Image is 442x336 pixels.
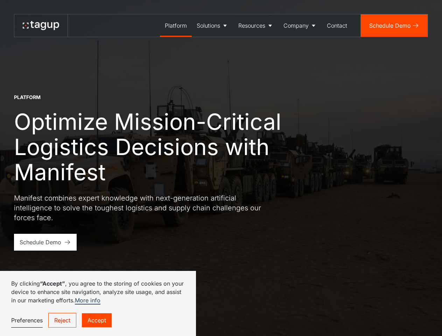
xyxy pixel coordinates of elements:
a: Solutions [192,14,233,37]
p: Manifest combines expert knowledge with next-generation artificial intelligence to solve the toug... [14,193,266,223]
h1: Optimize Mission-Critical Logistics Decisions with Manifest [14,109,308,185]
a: Reject [48,313,76,328]
a: Resources [233,14,279,37]
a: Schedule Demo [14,234,77,251]
strong: “Accept” [40,280,65,287]
div: Schedule Demo [369,21,411,30]
div: Platform [165,21,187,30]
a: Platform [160,14,192,37]
a: Accept [82,313,112,327]
p: By clicking , you agree to the storing of cookies on your device to enhance site navigation, anal... [11,279,185,304]
a: More info [75,297,100,304]
a: Schedule Demo [361,14,428,37]
a: Company [279,14,322,37]
div: Solutions [197,21,220,30]
div: Contact [327,21,347,30]
div: Platform [14,94,41,101]
a: Contact [322,14,352,37]
div: Company [283,21,309,30]
a: Preferences [11,313,43,328]
div: Resources [238,21,265,30]
div: Schedule Demo [20,238,61,246]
